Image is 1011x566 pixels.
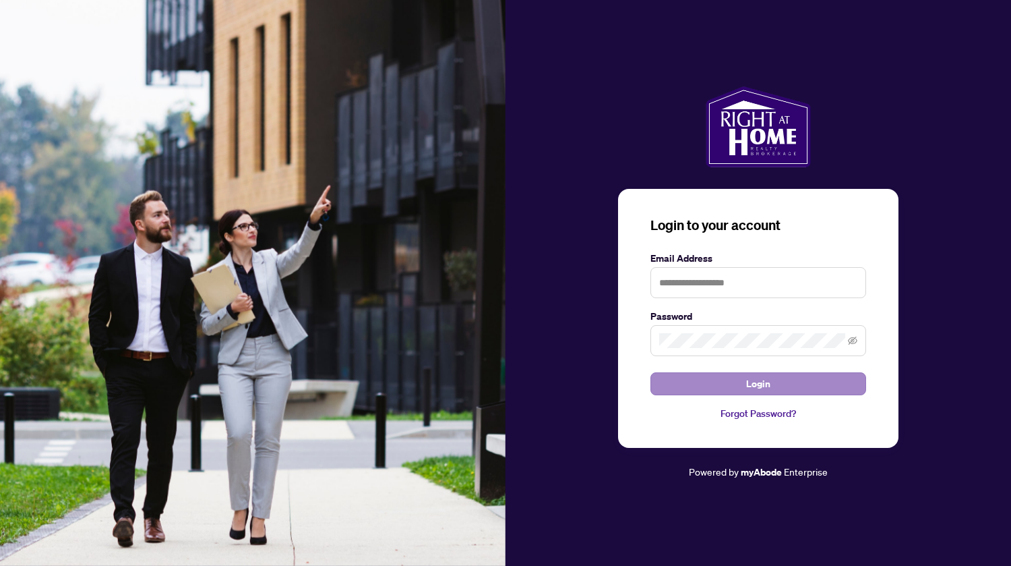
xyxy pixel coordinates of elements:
span: eye-invisible [848,336,857,345]
label: Email Address [650,251,866,266]
span: Enterprise [784,465,828,478]
a: myAbode [741,465,782,480]
span: Login [746,373,770,395]
span: Powered by [689,465,739,478]
img: ma-logo [706,86,810,167]
label: Password [650,309,866,324]
button: Login [650,372,866,395]
a: Forgot Password? [650,406,866,421]
h3: Login to your account [650,216,866,235]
